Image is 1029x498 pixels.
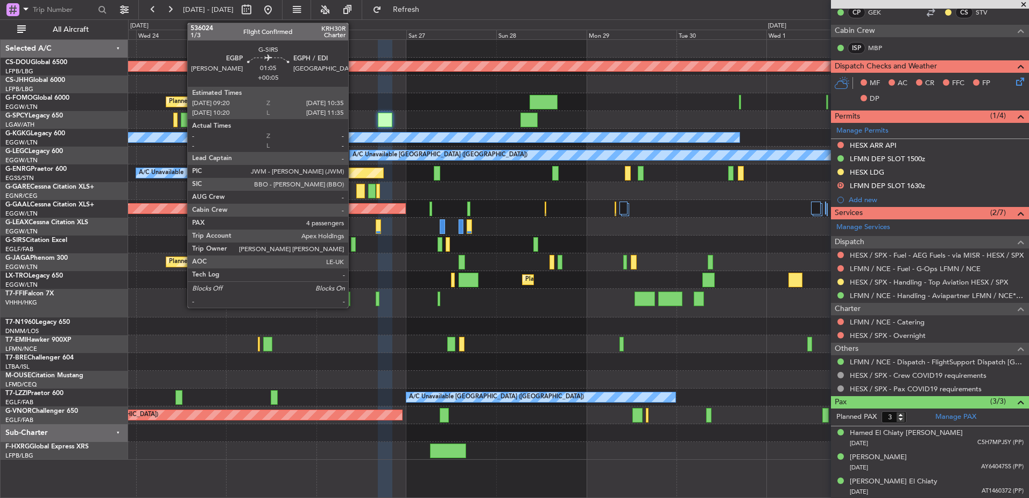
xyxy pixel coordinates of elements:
span: G-VNOR [5,408,32,414]
div: Planned Maint [GEOGRAPHIC_DATA] ([GEOGRAPHIC_DATA]) [169,254,339,270]
span: CS-DOU [5,59,31,66]
div: Planned Maint [GEOGRAPHIC_DATA] ([GEOGRAPHIC_DATA]) [169,94,339,110]
a: HESX / SPX - Handling - Top Aviation HESX / SPX [850,278,1008,287]
span: [DATE] [850,488,868,496]
div: Wed 1 [766,30,856,39]
input: Trip Number [33,2,95,18]
div: [DATE] [768,22,786,31]
a: MBP [868,43,892,53]
span: G-LEAX [5,219,29,226]
div: Tue 30 [676,30,766,39]
a: G-SPCYLegacy 650 [5,113,63,119]
a: G-KGKGLegacy 600 [5,130,65,137]
a: EGLF/FAB [5,245,33,253]
span: G-ENRG [5,166,31,172]
span: Refresh [384,6,429,13]
a: HESX / SPX - Pax COVID19 requirements [850,384,982,393]
button: Refresh [368,1,432,18]
a: G-GAALCessna Citation XLS+ [5,202,94,208]
div: CP [848,6,865,18]
div: CS [955,6,973,18]
span: G-GARE [5,184,30,190]
span: AY6404755 (PP) [981,462,1024,472]
span: FFC [952,78,964,89]
div: [PERSON_NAME] [850,452,907,463]
span: (3/3) [990,396,1006,407]
a: G-LEGCLegacy 600 [5,148,63,155]
label: Planned PAX [836,412,877,423]
a: EGGW/LTN [5,156,38,164]
a: GEK [868,8,892,17]
a: Manage Services [836,222,890,233]
a: LFPB/LBG [5,452,33,460]
div: Thu 25 [226,30,316,39]
a: G-FOMOGlobal 6000 [5,95,69,101]
div: Fri 26 [316,30,406,39]
div: HESX ARR API [850,141,897,150]
a: G-VNORChallenger 650 [5,408,78,414]
a: F-HXRGGlobal Express XRS [5,444,89,450]
span: [DATE] [850,464,868,472]
span: CR [925,78,934,89]
div: A/C Unavailable [139,165,184,181]
a: G-LEAXCessna Citation XLS [5,219,88,226]
span: T7-BRE [5,355,27,361]
div: Sat 27 [406,30,496,39]
span: G-JAGA [5,255,30,261]
span: MF [870,78,880,89]
div: [PERSON_NAME] El Chiaty [850,476,938,487]
a: LFMN / NCE - Catering [850,317,925,327]
a: G-GARECessna Citation XLS+ [5,184,94,190]
a: DNMM/LOS [5,327,39,335]
span: G-SIRS [5,237,26,244]
span: Others [835,343,858,355]
span: Dispatch Checks and Weather [835,60,937,73]
a: M-OUSECitation Mustang [5,372,83,379]
span: Permits [835,110,860,123]
a: T7-N1960Legacy 650 [5,319,70,326]
span: M-OUSE [5,372,31,379]
span: F-HXRG [5,444,30,450]
a: LTBA/ISL [5,363,30,371]
span: (1/4) [990,110,1006,121]
a: LFMD/CEQ [5,381,37,389]
a: HESX / SPX - Crew COVID19 requirements [850,371,986,380]
span: G-GAAL [5,202,30,208]
span: [DATE] [850,439,868,447]
span: All Aircraft [28,26,114,33]
a: Manage Permits [836,126,889,136]
div: LFMN DEP SLOT 1500z [850,154,925,163]
div: HESX LDG [850,168,884,177]
a: EGNR/CEG [5,192,38,200]
div: Mon 29 [587,30,676,39]
a: EGLF/FAB [5,416,33,424]
div: Hamed El Chiaty [PERSON_NAME] [850,428,963,439]
span: Services [835,207,863,219]
a: T7-BREChallenger 604 [5,355,74,361]
div: Wed 24 [136,30,226,39]
span: Charter [835,303,861,315]
span: Pax [835,396,847,409]
span: G-KGKG [5,130,31,137]
span: G-SPCY [5,113,29,119]
a: LGAV/ATH [5,121,34,129]
span: (2/7) [990,207,1006,218]
button: All Aircraft [12,21,117,38]
span: FP [982,78,990,89]
a: LFMN/NCE [5,345,37,353]
span: Cabin Crew [835,25,875,37]
span: AC [898,78,907,89]
span: LX-TRO [5,273,29,279]
a: CS-DOUGlobal 6500 [5,59,67,66]
div: A/C Unavailable [GEOGRAPHIC_DATA] ([GEOGRAPHIC_DATA]) [409,389,584,405]
a: LX-TROLegacy 650 [5,273,63,279]
a: T7-FFIFalcon 7X [5,290,54,297]
a: Manage PAX [935,412,976,423]
span: AT1460372 (PP) [982,487,1024,496]
span: C5H7MPJ5Y (PP) [977,438,1024,447]
a: STV [976,8,1000,17]
span: T7-EMI [5,337,26,343]
a: G-SIRSCitation Excel [5,237,67,244]
div: ISP [848,42,865,54]
a: EGGW/LTN [5,103,38,111]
